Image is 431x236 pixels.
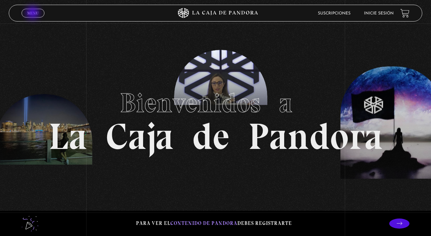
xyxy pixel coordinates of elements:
[27,11,38,15] span: Menu
[400,9,409,18] a: View your shopping cart
[48,81,383,155] h1: La Caja de Pandora
[25,17,41,22] span: Cerrar
[318,11,351,15] a: Suscripciones
[364,11,394,15] a: Inicie sesión
[120,87,311,119] span: Bienvenidos a
[136,219,292,228] p: Para ver el debes registrarte
[170,220,237,226] span: contenido de Pandora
